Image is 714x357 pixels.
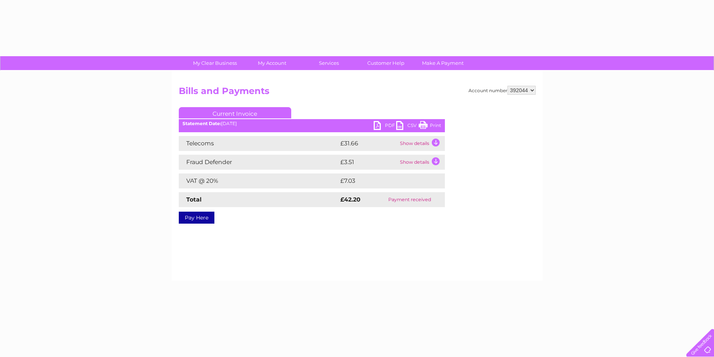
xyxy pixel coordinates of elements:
a: My Clear Business [184,56,246,70]
div: [DATE] [179,121,445,126]
a: Services [298,56,360,70]
td: Show details [398,155,445,170]
td: £7.03 [338,173,427,188]
td: Show details [398,136,445,151]
div: Account number [469,86,536,95]
a: Make A Payment [412,56,474,70]
td: £3.51 [338,155,398,170]
a: CSV [396,121,419,132]
a: My Account [241,56,303,70]
a: Customer Help [355,56,417,70]
td: £31.66 [338,136,398,151]
b: Statement Date: [183,121,221,126]
a: PDF [374,121,396,132]
td: Payment received [374,192,445,207]
strong: Total [186,196,202,203]
a: Print [419,121,441,132]
td: Telecoms [179,136,338,151]
a: Current Invoice [179,107,291,118]
a: Pay Here [179,212,214,224]
strong: £42.20 [340,196,361,203]
h2: Bills and Payments [179,86,536,100]
td: VAT @ 20% [179,173,338,188]
td: Fraud Defender [179,155,338,170]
